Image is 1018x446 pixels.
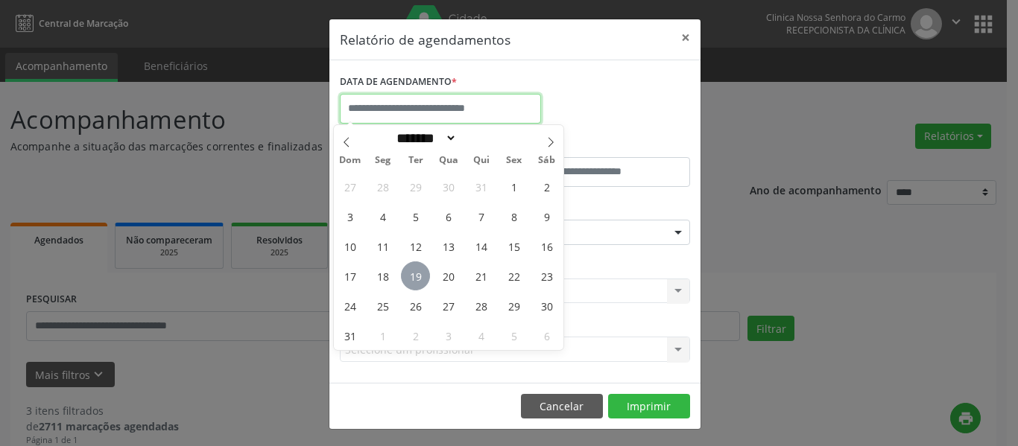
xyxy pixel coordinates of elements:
span: Julho 28, 2025 [368,172,397,201]
span: Agosto 23, 2025 [532,261,561,290]
span: Agosto 30, 2025 [532,291,561,320]
input: Year [457,130,506,146]
span: Agosto 22, 2025 [499,261,528,290]
span: Agosto 15, 2025 [499,232,528,261]
span: Julho 31, 2025 [467,172,496,201]
span: Setembro 5, 2025 [499,321,528,350]
span: Setembro 1, 2025 [368,321,397,350]
span: Agosto 31, 2025 [335,321,364,350]
span: Agosto 28, 2025 [467,291,496,320]
button: Close [671,19,701,56]
button: Imprimir [608,394,690,419]
span: Agosto 17, 2025 [335,261,364,290]
span: Julho 30, 2025 [434,172,463,201]
span: Agosto 2, 2025 [532,172,561,201]
span: Agosto 12, 2025 [401,232,430,261]
span: Agosto 5, 2025 [401,202,430,231]
span: Agosto 18, 2025 [368,261,397,290]
span: Qui [465,156,498,165]
span: Agosto 8, 2025 [499,202,528,231]
span: Agosto 10, 2025 [335,232,364,261]
span: Setembro 3, 2025 [434,321,463,350]
span: Setembro 6, 2025 [532,321,561,350]
span: Setembro 4, 2025 [467,321,496,350]
button: Cancelar [521,394,603,419]
span: Agosto 25, 2025 [368,291,397,320]
span: Agosto 19, 2025 [401,261,430,290]
span: Setembro 2, 2025 [401,321,430,350]
span: Agosto 3, 2025 [335,202,364,231]
span: Agosto 9, 2025 [532,202,561,231]
span: Agosto 1, 2025 [499,172,528,201]
span: Agosto 16, 2025 [532,232,561,261]
span: Agosto 13, 2025 [434,232,463,261]
span: Agosto 26, 2025 [401,291,430,320]
span: Julho 29, 2025 [401,172,430,201]
span: Agosto 20, 2025 [434,261,463,290]
span: Agosto 21, 2025 [467,261,496,290]
span: Sáb [531,156,563,165]
label: DATA DE AGENDAMENTO [340,71,457,94]
span: Agosto 6, 2025 [434,202,463,231]
label: ATÉ [519,134,690,157]
span: Seg [367,156,399,165]
span: Agosto 14, 2025 [467,232,496,261]
span: Julho 27, 2025 [335,172,364,201]
span: Agosto 7, 2025 [467,202,496,231]
h5: Relatório de agendamentos [340,30,510,49]
span: Agosto 27, 2025 [434,291,463,320]
span: Agosto 24, 2025 [335,291,364,320]
span: Ter [399,156,432,165]
span: Dom [334,156,367,165]
span: Agosto 29, 2025 [499,291,528,320]
select: Month [391,130,457,146]
span: Sex [498,156,531,165]
span: Agosto 11, 2025 [368,232,397,261]
span: Qua [432,156,465,165]
span: Agosto 4, 2025 [368,202,397,231]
